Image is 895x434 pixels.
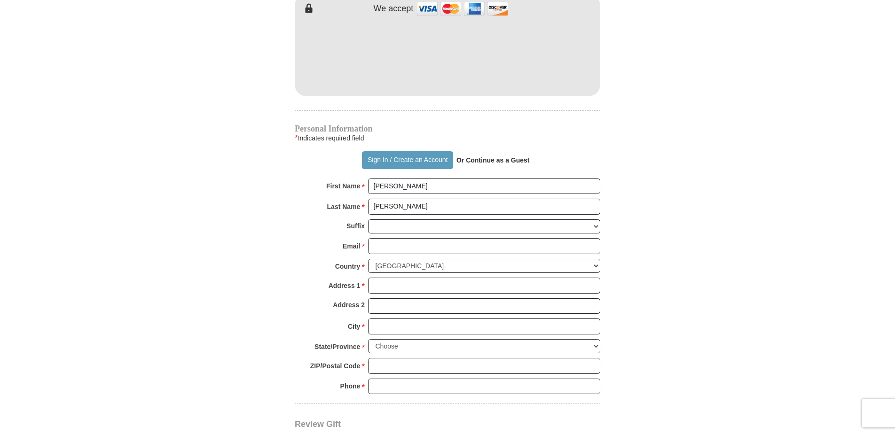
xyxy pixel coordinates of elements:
strong: City [348,320,360,333]
strong: Or Continue as a Guest [456,156,530,164]
strong: Last Name [327,200,361,213]
span: Review Gift [295,419,341,429]
div: Indicates required field [295,132,600,144]
strong: ZIP/Postal Code [310,359,361,372]
button: Sign In / Create an Account [362,151,453,169]
h4: We accept [374,4,414,14]
strong: Suffix [346,219,365,232]
h4: Personal Information [295,125,600,132]
strong: Address 2 [333,298,365,311]
strong: State/Province [314,340,360,353]
strong: Email [343,240,360,253]
strong: Phone [340,380,361,393]
strong: Address 1 [329,279,361,292]
strong: Country [335,260,361,273]
strong: First Name [326,179,360,193]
